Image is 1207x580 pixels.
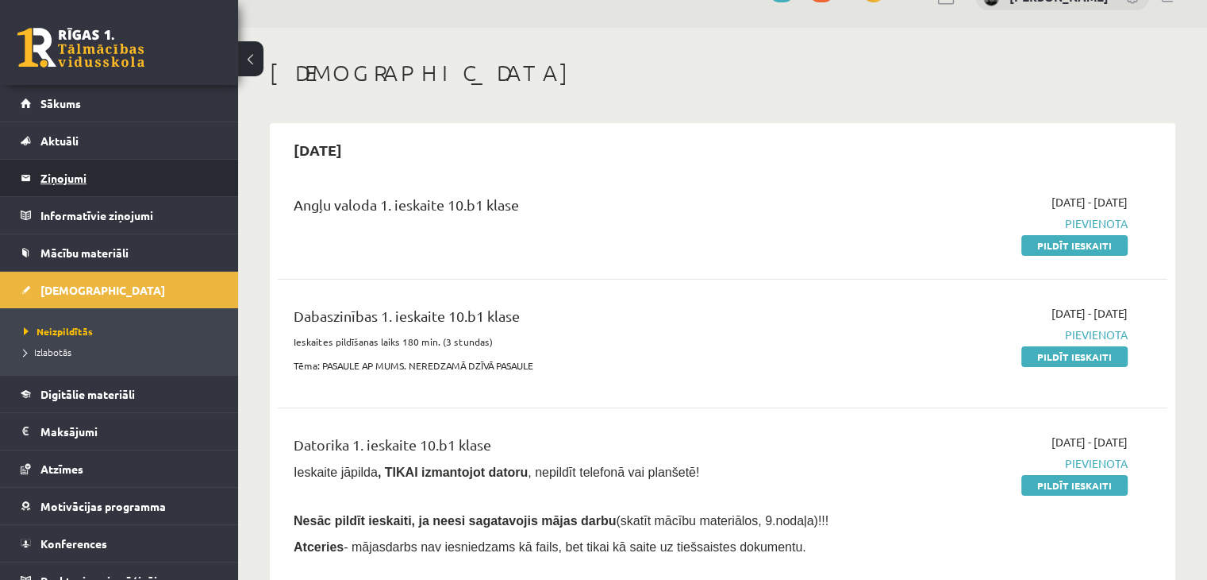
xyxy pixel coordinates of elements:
span: Pievienota [866,327,1128,343]
span: Izlabotās [24,346,71,358]
span: (skatīt mācību materiālos, 9.nodaļa)!!! [616,514,828,528]
span: [DATE] - [DATE] [1051,194,1128,211]
a: Digitālie materiāli [21,376,218,412]
span: [DATE] - [DATE] [1051,434,1128,450]
div: Dabaszinības 1. ieskaite 10.b1 klase [294,305,842,334]
a: Sākums [21,85,218,122]
span: Sākums [40,96,81,110]
p: Ieskaites pildīšanas laiks 180 min. (3 stundas) [294,334,842,349]
p: Tēma: PASAULE AP MUMS. NEREDZAMĀ DZĪVĀ PASAULE [294,358,842,373]
legend: Informatīvie ziņojumi [40,197,218,234]
span: Pievienota [866,455,1128,472]
a: Mācību materiāli [21,234,218,271]
a: Maksājumi [21,413,218,450]
a: Neizpildītās [24,324,222,338]
b: , TIKAI izmantojot datoru [378,466,528,479]
a: Pildīt ieskaiti [1021,346,1128,367]
span: - mājasdarbs nav iesniedzams kā fails, bet tikai kā saite uz tiešsaistes dokumentu. [294,540,806,554]
div: Angļu valoda 1. ieskaite 10.b1 klase [294,194,842,223]
span: Mācību materiāli [40,246,129,260]
span: [DEMOGRAPHIC_DATA] [40,283,165,297]
a: Izlabotās [24,345,222,359]
a: Konferences [21,525,218,562]
span: Motivācijas programma [40,499,166,513]
span: Pievienota [866,215,1128,232]
span: Nesāc pildīt ieskaiti, ja neesi sagatavojis mājas darbu [294,514,616,528]
a: Pildīt ieskaiti [1021,235,1128,256]
a: Ziņojumi [21,160,218,196]
a: Rīgas 1. Tālmācības vidusskola [17,28,144,68]
h2: [DATE] [278,131,358,168]
a: Atzīmes [21,450,218,487]
span: Konferences [40,536,107,551]
legend: Maksājumi [40,413,218,450]
span: [DATE] - [DATE] [1051,305,1128,322]
span: Ieskaite jāpilda , nepildīt telefonā vai planšetē! [294,466,699,479]
span: Digitālie materiāli [40,387,135,401]
b: Atceries [294,540,344,554]
a: Aktuāli [21,122,218,159]
a: Informatīvie ziņojumi [21,197,218,234]
span: Neizpildītās [24,325,93,338]
legend: Ziņojumi [40,160,218,196]
h1: [DEMOGRAPHIC_DATA] [270,60,1175,87]
span: Atzīmes [40,462,83,476]
span: Aktuāli [40,133,79,148]
div: Datorika 1. ieskaite 10.b1 klase [294,434,842,463]
a: [DEMOGRAPHIC_DATA] [21,272,218,308]
a: Motivācijas programma [21,488,218,524]
a: Pildīt ieskaiti [1021,475,1128,496]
